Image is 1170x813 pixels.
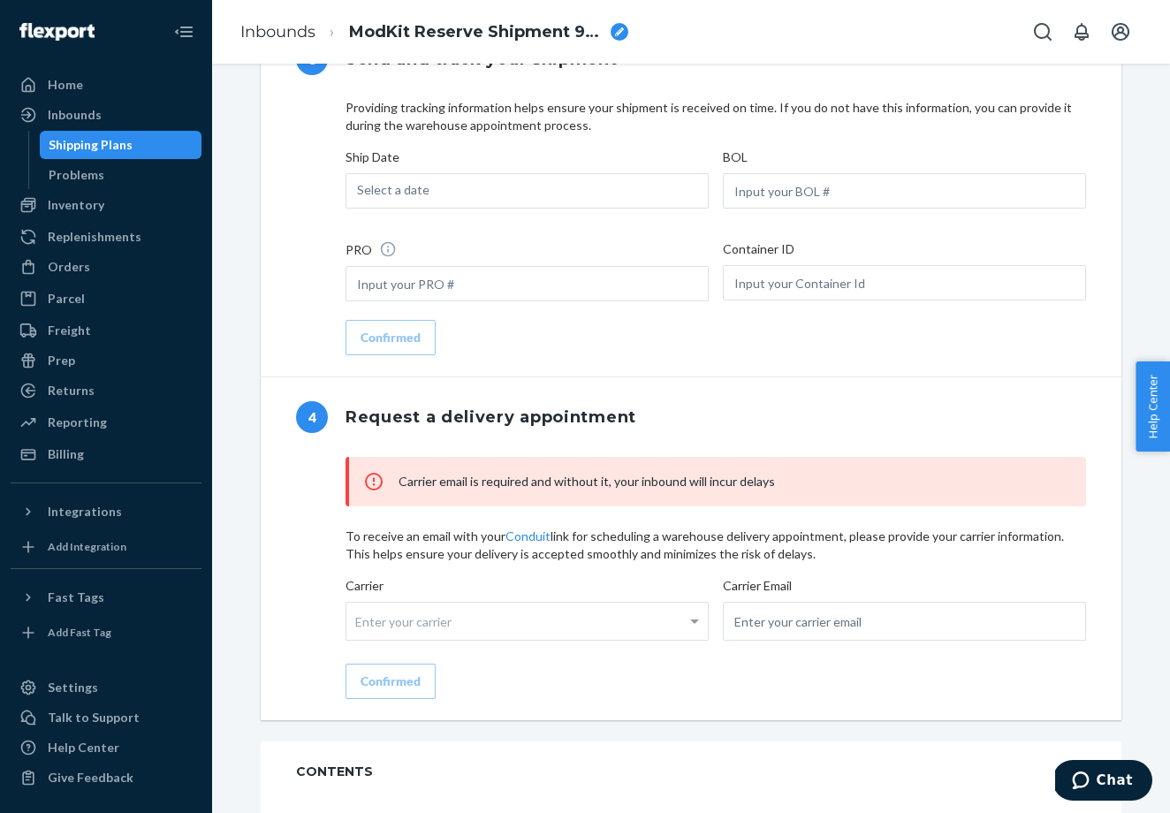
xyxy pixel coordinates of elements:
a: Returns [11,376,201,405]
a: Conduit [505,528,551,543]
span: Select a date [357,182,429,197]
a: Orders [11,253,201,281]
div: Freight [48,322,91,339]
div: Billing [48,445,84,463]
div: Settings [48,679,98,696]
label: BOL [723,148,748,166]
div: Inventory [48,196,104,214]
a: Inventory [11,191,201,219]
span: 4 [296,401,328,433]
a: Billing [11,440,201,468]
span: Carrier email is required and without it, your inbound will incur delays [399,474,775,489]
button: Open notifications [1064,14,1099,49]
button: Confirmed [346,320,436,355]
a: Problems [40,161,202,189]
button: Open account menu [1103,14,1138,49]
div: Orders [48,258,90,276]
button: Talk to Support [11,703,201,732]
span: ModKit Reserve Shipment 9/18 [349,21,604,44]
div: Help Center [48,739,119,756]
div: Shipping Plans [49,136,133,154]
div: Problems [49,166,104,184]
label: Carrier Email [723,577,1086,645]
a: Settings [11,673,201,702]
div: Confirmed [361,329,421,346]
a: Reporting [11,408,201,437]
input: Input your Container Id [723,265,1086,300]
input: Input your BOL # [723,173,1086,209]
div: Fast Tags [48,589,104,606]
a: Freight [11,316,201,345]
div: Confirmed [361,672,421,690]
div: Add Integration [48,539,126,554]
button: Close Navigation [166,14,201,49]
a: Parcel [11,285,201,313]
a: Inbounds [240,22,315,42]
div: Reporting [48,414,107,431]
img: Flexport logo [19,23,95,41]
a: Home [11,71,201,99]
button: Confirmed [346,664,436,699]
div: Home [48,76,83,94]
ol: breadcrumbs [226,6,642,58]
div: Enter your carrier [346,603,708,640]
div: Prep [48,352,75,369]
div: Returns [48,382,95,399]
div: Add Fast Tag [48,625,111,640]
button: Integrations [11,498,201,526]
a: Help Center [11,733,201,762]
span: CONTENTS [296,763,1086,780]
input: Input your PRO # [346,266,709,301]
div: Talk to Support [48,709,140,726]
h1: Request a delivery appointment [346,399,636,436]
div: Give Feedback [48,769,133,786]
p: To receive an email with your link for scheduling a warehouse delivery appointment, please provid... [346,528,1086,563]
label: Container ID [723,240,794,258]
div: Replenishments [48,228,141,246]
button: Fast Tags [11,583,201,612]
a: Add Integration [11,533,201,561]
input: Enter your carrier email [723,602,1086,641]
a: Shipping Plans [40,131,202,159]
div: Inbounds [48,106,102,124]
iframe: Opens a widget where you can chat to one of our agents [1055,760,1152,804]
div: Integrations [48,503,122,520]
p: Ship Date [346,148,709,166]
button: Help Center [1136,361,1170,452]
a: Add Fast Tag [11,619,201,647]
label: PRO [346,240,397,259]
button: Give Feedback [11,764,201,792]
a: Replenishments [11,223,201,251]
button: Open Search Box [1025,14,1060,49]
label: Carrier [346,577,709,645]
a: Prep [11,346,201,375]
div: Parcel [48,290,85,308]
p: Providing tracking information helps ensure your shipment is received on time. If you do not have... [346,99,1086,134]
a: Inbounds [11,101,201,129]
